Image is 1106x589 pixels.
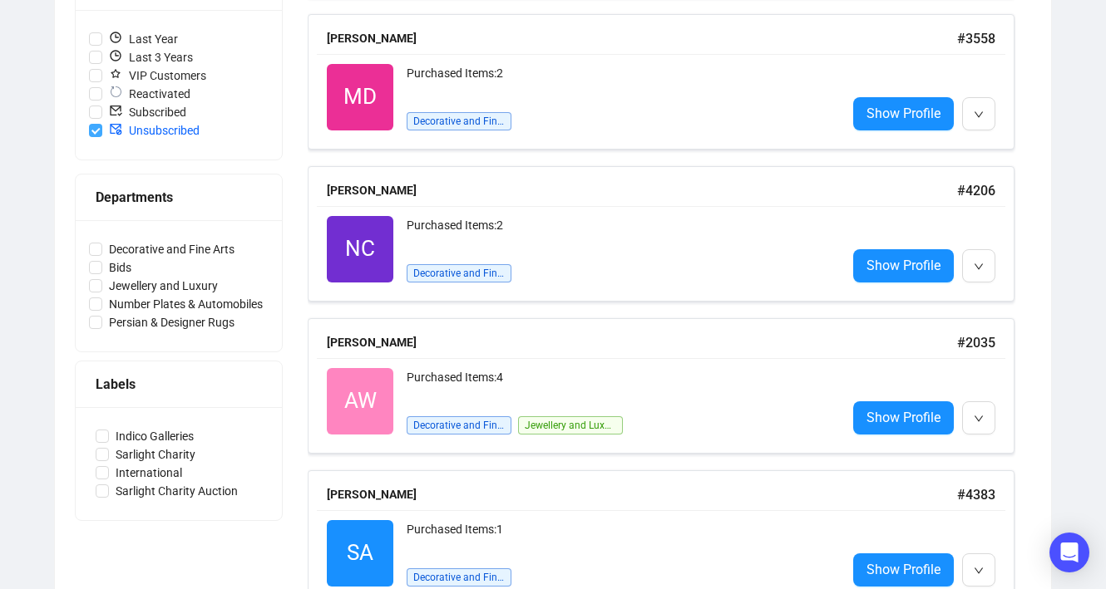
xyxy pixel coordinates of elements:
[407,416,511,434] span: Decorative and Fine Arts
[102,295,269,313] span: Number Plates & Automobiles
[344,384,377,418] span: AW
[347,536,373,570] span: SA
[327,485,957,503] div: [PERSON_NAME]
[407,264,511,282] span: Decorative and Fine Arts
[407,64,833,97] div: Purchased Items: 2
[96,187,262,208] div: Departments
[407,368,833,401] div: Purchased Items: 4
[974,414,984,424] span: down
[345,232,375,266] span: NC
[974,110,984,120] span: down
[867,255,941,276] span: Show Profile
[327,29,957,47] div: [PERSON_NAME]
[102,48,200,66] span: Last 3 Years
[867,559,941,580] span: Show Profile
[957,31,995,47] span: # 3558
[327,181,957,199] div: [PERSON_NAME]
[957,487,995,503] span: # 4383
[109,427,200,445] span: Indico Galleries
[109,482,244,500] span: Sarlight Charity Auction
[308,318,1031,454] a: [PERSON_NAME]#2035AWPurchased Items:4Decorative and Fine ArtsJewellery and LuxuryShow Profile
[102,66,213,85] span: VIP Customers
[102,313,241,331] span: Persian & Designer Rugs
[343,80,377,114] span: MD
[102,85,197,103] span: Reactivated
[1049,533,1089,572] div: Open Intercom Messenger
[102,30,185,48] span: Last Year
[957,335,995,351] span: # 2035
[518,416,623,434] span: Jewellery and Luxury
[96,374,262,395] div: Labels
[974,262,984,272] span: down
[853,249,954,282] a: Show Profile
[407,112,511,130] span: Decorative and Fine Arts
[109,445,202,464] span: Sarlight Charity
[407,216,833,249] div: Purchased Items: 2
[102,103,193,121] span: Subscribed
[407,568,511,587] span: Decorative and Fine Arts
[853,401,954,434] a: Show Profile
[102,240,241,258] span: Decorative and Fine Arts
[102,258,138,277] span: Bids
[102,277,225,295] span: Jewellery and Luxury
[867,103,941,124] span: Show Profile
[407,520,833,553] div: Purchased Items: 1
[102,121,206,140] span: Unsubscribed
[974,566,984,576] span: down
[957,183,995,199] span: # 4206
[853,553,954,587] a: Show Profile
[308,14,1031,150] a: [PERSON_NAME]#3558MDPurchased Items:2Decorative and Fine ArtsShow Profile
[853,97,954,130] a: Show Profile
[327,333,957,351] div: [PERSON_NAME]
[109,464,189,482] span: International
[867,407,941,428] span: Show Profile
[308,166,1031,302] a: [PERSON_NAME]#4206NCPurchased Items:2Decorative and Fine ArtsShow Profile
